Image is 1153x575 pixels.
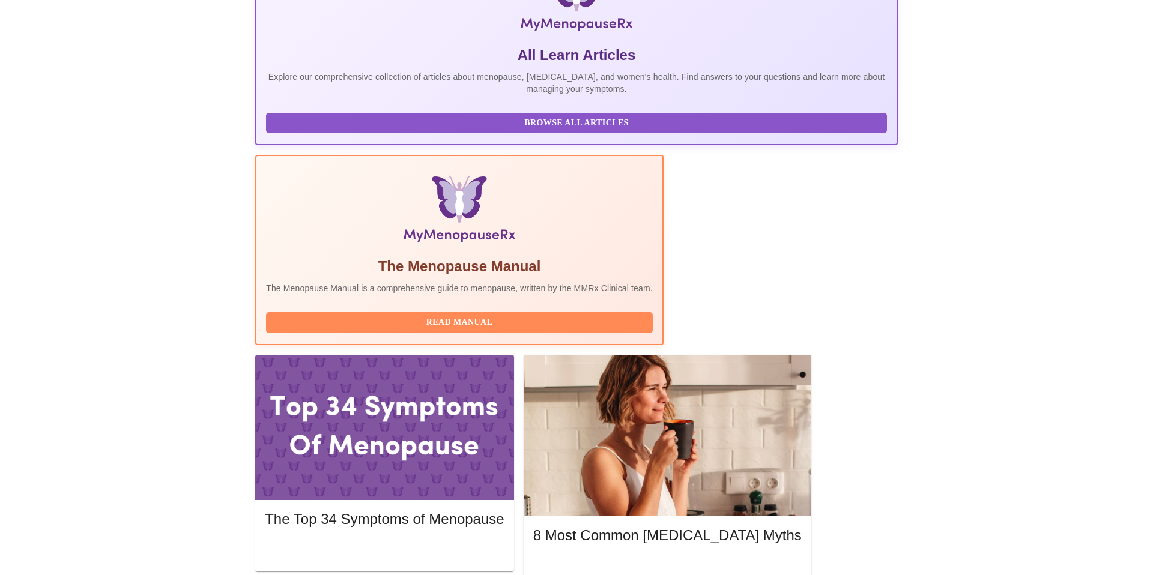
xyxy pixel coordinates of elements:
h5: The Top 34 Symptoms of Menopause [265,510,504,529]
h5: The Menopause Manual [266,257,653,276]
button: Read More [265,540,504,561]
h5: 8 Most Common [MEDICAL_DATA] Myths [533,526,802,545]
img: Menopause Manual [327,175,591,247]
a: Read Manual [266,316,656,327]
span: Read Manual [278,315,641,330]
h5: All Learn Articles [266,46,887,65]
p: Explore our comprehensive collection of articles about menopause, [MEDICAL_DATA], and women's hea... [266,71,887,95]
a: Read More [533,561,805,571]
p: The Menopause Manual is a comprehensive guide to menopause, written by the MMRx Clinical team. [266,282,653,294]
button: Read Manual [266,312,653,333]
span: Read More [277,543,492,558]
span: Browse All Articles [278,116,875,131]
button: Browse All Articles [266,113,887,134]
a: Read More [265,544,507,554]
span: Read More [545,559,790,574]
a: Browse All Articles [266,117,890,127]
